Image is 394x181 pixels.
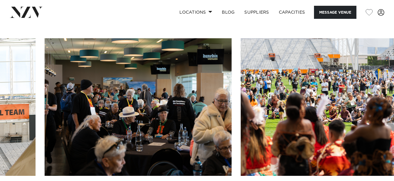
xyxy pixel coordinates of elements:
[239,6,274,19] a: SUPPLIERS
[217,6,239,19] a: BLOG
[45,38,232,176] swiper-slide: 17 / 23
[274,6,310,19] a: Capacities
[175,6,217,19] a: Locations
[10,7,43,18] img: nzv-logo.png
[314,6,356,19] button: Message Venue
